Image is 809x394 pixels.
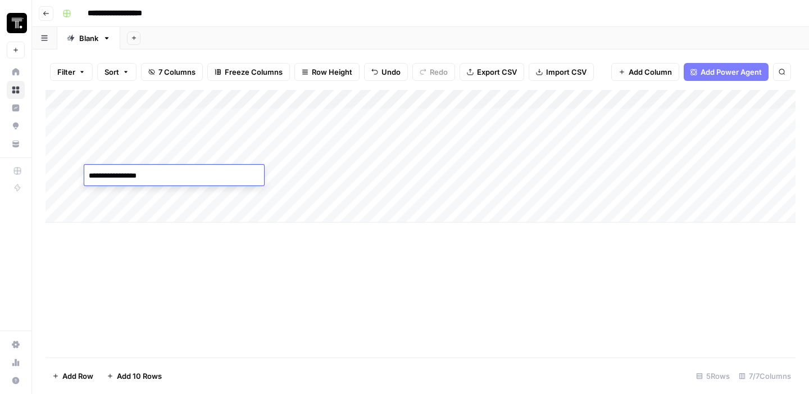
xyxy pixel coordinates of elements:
a: Your Data [7,135,25,153]
button: Add 10 Rows [100,367,169,385]
span: 7 Columns [158,66,196,78]
button: Add Power Agent [684,63,769,81]
span: Filter [57,66,75,78]
span: Freeze Columns [225,66,283,78]
button: Workspace: Thoughtspot [7,9,25,37]
a: Home [7,63,25,81]
button: Add Column [611,63,679,81]
button: Redo [412,63,455,81]
span: Add Column [629,66,672,78]
span: Add Row [62,370,93,382]
a: Opportunities [7,117,25,135]
button: Undo [364,63,408,81]
button: Freeze Columns [207,63,290,81]
button: Filter [50,63,93,81]
span: Add 10 Rows [117,370,162,382]
span: Undo [381,66,401,78]
div: 5 Rows [692,367,734,385]
button: Add Row [46,367,100,385]
button: 7 Columns [141,63,203,81]
a: Usage [7,354,25,372]
span: Redo [430,66,448,78]
span: Export CSV [477,66,517,78]
span: Import CSV [546,66,587,78]
a: Insights [7,99,25,117]
button: Help + Support [7,372,25,390]
button: Row Height [294,63,360,81]
a: Browse [7,81,25,99]
a: Settings [7,336,25,354]
button: Import CSV [529,63,594,81]
div: Blank [79,33,98,44]
img: Thoughtspot Logo [7,13,27,33]
span: Add Power Agent [701,66,762,78]
button: Sort [97,63,137,81]
a: Blank [57,27,120,49]
span: Row Height [312,66,352,78]
div: 7/7 Columns [734,367,796,385]
button: Export CSV [460,63,524,81]
span: Sort [104,66,119,78]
